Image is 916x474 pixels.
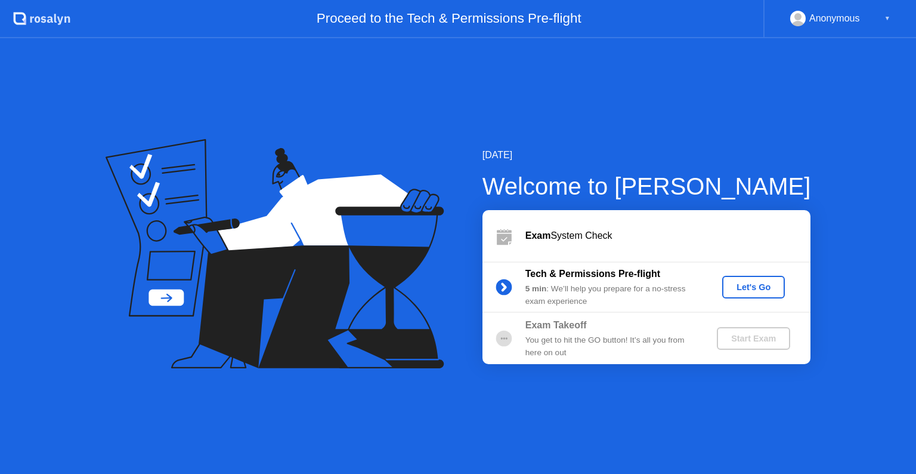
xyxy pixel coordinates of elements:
div: : We’ll help you prepare for a no-stress exam experience [525,283,697,307]
div: ▼ [884,11,890,26]
b: Tech & Permissions Pre-flight [525,269,660,279]
button: Start Exam [717,327,790,350]
button: Let's Go [722,276,785,298]
div: Let's Go [727,282,780,292]
div: Anonymous [809,11,860,26]
div: [DATE] [482,148,811,162]
b: 5 min [525,284,547,293]
div: Start Exam [722,334,785,343]
div: Welcome to [PERSON_NAME] [482,168,811,204]
div: System Check [525,229,810,243]
b: Exam [525,230,551,241]
div: You get to hit the GO button! It’s all you from here on out [525,334,697,359]
b: Exam Takeoff [525,320,587,330]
